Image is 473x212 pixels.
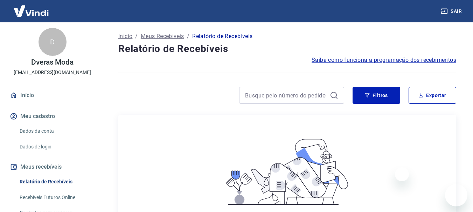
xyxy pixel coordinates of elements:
h4: Relatório de Recebíveis [118,42,456,56]
a: Dados de login [17,140,96,154]
img: Vindi [8,0,54,22]
button: Exportar [409,87,456,104]
p: / [187,32,189,41]
a: Relatório de Recebíveis [17,175,96,189]
a: Início [8,88,96,103]
a: Recebíveis Futuros Online [17,190,96,205]
p: [EMAIL_ADDRESS][DOMAIN_NAME] [14,69,91,76]
p: / [135,32,138,41]
iframe: Botão para abrir a janela de mensagens [445,184,467,206]
a: Meus Recebíveis [141,32,184,41]
input: Busque pelo número do pedido [245,90,327,101]
div: D [39,28,67,56]
a: Saiba como funciona a programação dos recebimentos [312,56,456,64]
button: Sair [439,5,465,18]
button: Meu cadastro [8,109,96,124]
a: Dados da conta [17,124,96,138]
a: Início [118,32,132,41]
button: Meus recebíveis [8,159,96,175]
p: Relatório de Recebíveis [192,32,252,41]
button: Filtros [353,87,400,104]
iframe: Fechar mensagem [395,167,409,181]
p: Dveras Moda [31,59,74,66]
